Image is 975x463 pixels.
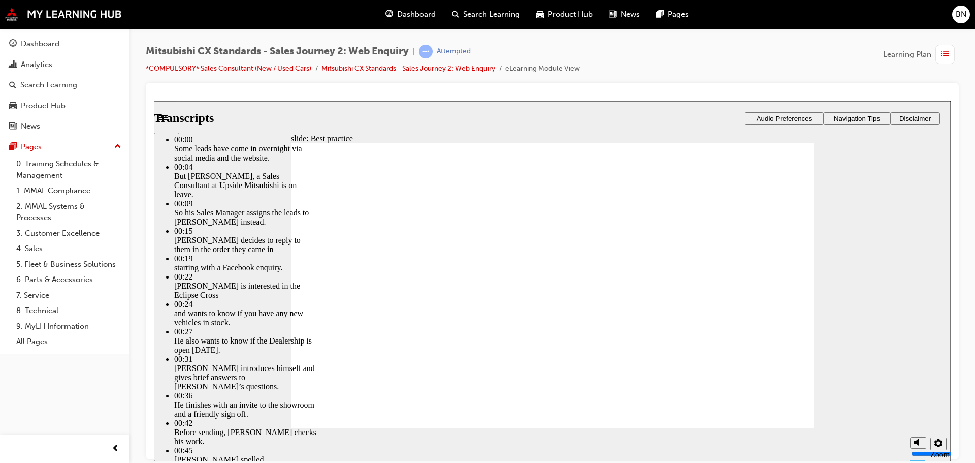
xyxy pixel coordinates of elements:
[883,49,931,60] span: Learning Plan
[536,8,544,21] span: car-icon
[4,33,125,138] button: DashboardAnalyticsSearch LearningProduct HubNews
[4,138,125,157] button: Pages
[413,46,415,57] span: |
[21,38,59,50] div: Dashboard
[548,9,593,20] span: Product Hub
[146,46,409,57] span: Mitsubishi CX Standards - Sales Journey 2: Web Enquiry
[941,48,949,61] span: list-icon
[12,303,125,319] a: 8. Technical
[668,9,689,20] span: Pages
[12,319,125,334] a: 9. MyLH Information
[528,4,601,25] a: car-iconProduct Hub
[9,102,17,111] span: car-icon
[12,334,125,350] a: All Pages
[952,6,970,23] button: BN
[9,143,17,152] span: pages-icon
[601,4,648,25] a: news-iconNews
[5,8,122,21] img: mmal
[437,47,471,56] div: Attempted
[12,272,125,288] a: 6. Parts & Accessories
[12,199,125,226] a: 2. MMAL Systems & Processes
[9,122,17,131] span: news-icon
[114,140,121,153] span: up-icon
[20,345,162,354] div: 00:45
[9,40,17,49] span: guage-icon
[12,288,125,303] a: 7. Service
[377,4,444,25] a: guage-iconDashboard
[4,76,125,95] a: Search Learning
[385,8,393,21] span: guage-icon
[112,443,119,455] span: prev-icon
[505,63,580,75] li: eLearning Module View
[321,64,495,73] a: Mitsubishi CX Standards - Sales Journey 2: Web Enquiry
[12,241,125,257] a: 4. Sales
[20,354,162,373] div: [PERSON_NAME] spelled [PERSON_NAME]’s name wrong
[146,64,311,73] a: *COMPULSORY* Sales Consultant (New / Used Cars)
[621,9,640,20] span: News
[419,45,433,58] span: learningRecordVerb_ATTEMPT-icon
[444,4,528,25] a: search-iconSearch Learning
[4,97,125,115] a: Product Hub
[463,9,520,20] span: Search Learning
[656,8,664,21] span: pages-icon
[609,8,616,21] span: news-icon
[956,9,966,20] span: BN
[4,117,125,136] a: News
[20,79,77,91] div: Search Learning
[9,81,16,90] span: search-icon
[648,4,697,25] a: pages-iconPages
[883,45,959,64] button: Learning Plan
[21,59,52,71] div: Analytics
[9,60,17,70] span: chart-icon
[397,9,436,20] span: Dashboard
[4,35,125,53] a: Dashboard
[4,55,125,74] a: Analytics
[12,156,125,183] a: 0. Training Schedules & Management
[12,226,125,241] a: 3. Customer Excellence
[12,257,125,272] a: 5. Fleet & Business Solutions
[20,327,162,345] div: Before sending, [PERSON_NAME] checks his work.
[21,100,66,112] div: Product Hub
[21,141,42,153] div: Pages
[21,120,40,132] div: News
[452,8,459,21] span: search-icon
[12,183,125,199] a: 1. MMAL Compliance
